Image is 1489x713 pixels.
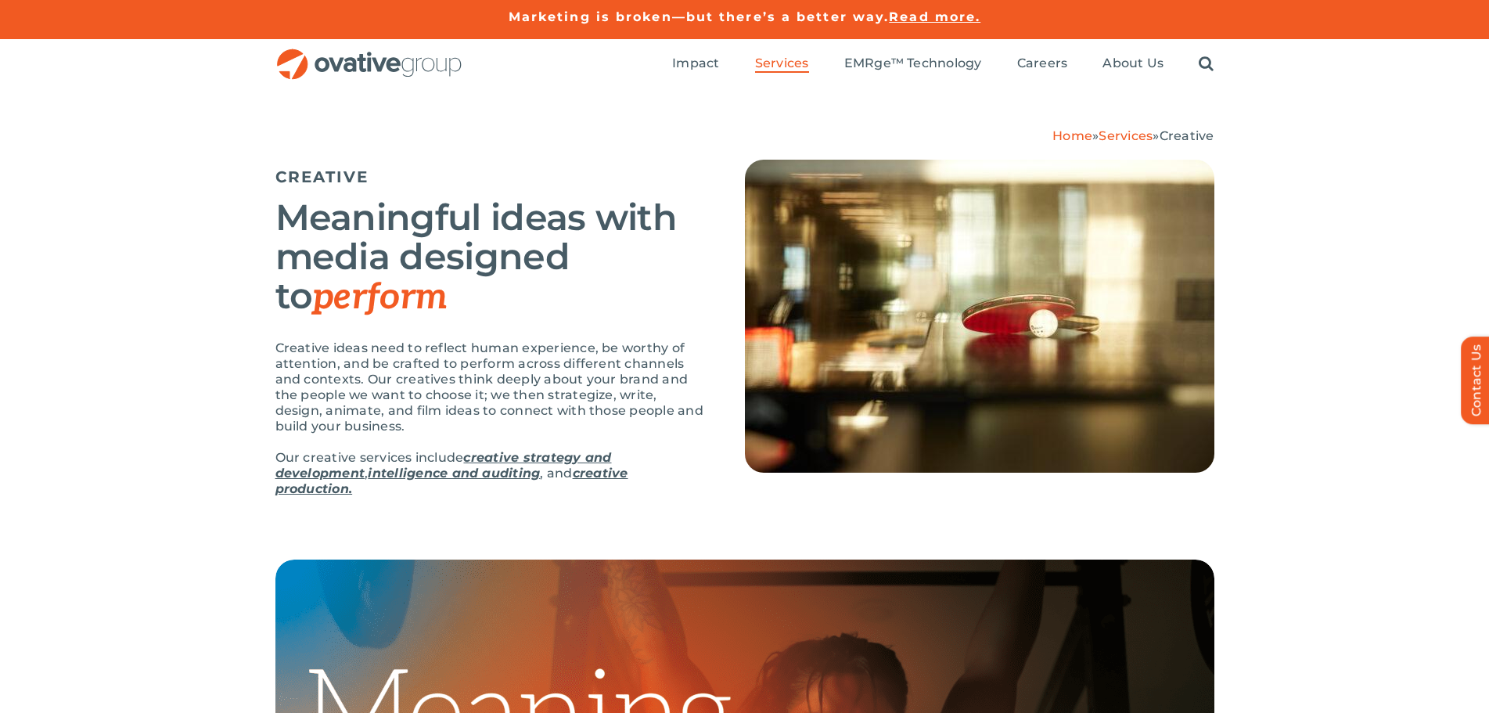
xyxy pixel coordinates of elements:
a: Read more. [889,9,980,24]
a: About Us [1102,56,1164,73]
a: OG_Full_horizontal_RGB [275,47,463,62]
p: Our creative services include , , and [275,450,706,497]
span: » » [1052,128,1214,143]
span: EMRge™ Technology [844,56,982,71]
em: perform [312,275,447,319]
a: Impact [672,56,719,73]
h2: Meaningful ideas with media designed to [275,198,706,317]
a: Home [1052,128,1092,143]
a: creative strategy and development [275,450,612,481]
p: Creative ideas need to reflect human experience, be worthy of attention, and be crafted to perfor... [275,340,706,434]
a: Search [1199,56,1214,73]
a: Careers [1017,56,1068,73]
img: Creative – Hero [745,160,1214,473]
h5: CREATIVE [275,167,706,186]
a: Services [1099,128,1153,143]
nav: Menu [672,39,1214,89]
span: Creative [1160,128,1214,143]
a: Marketing is broken—but there’s a better way. [509,9,890,24]
a: creative production. [275,466,628,496]
a: Services [755,56,809,73]
span: Services [755,56,809,71]
a: intelligence and auditing [368,466,540,481]
a: EMRge™ Technology [844,56,982,73]
span: Impact [672,56,719,71]
span: Careers [1017,56,1068,71]
span: About Us [1102,56,1164,71]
